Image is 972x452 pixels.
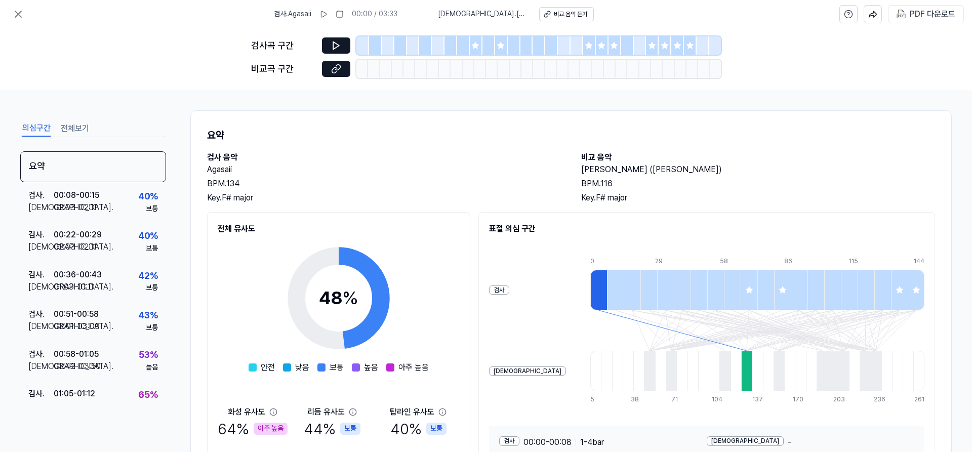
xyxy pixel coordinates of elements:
[631,395,641,404] div: 38
[54,388,95,400] div: 01:05 - 01:12
[20,151,166,182] div: 요약
[844,9,853,19] svg: help
[590,395,601,404] div: 5
[874,395,884,404] div: 236
[218,223,460,235] h2: 전체 유사도
[489,366,566,376] div: [DEMOGRAPHIC_DATA]
[54,269,102,281] div: 00:36 - 00:43
[54,308,99,320] div: 00:51 - 00:58
[28,201,54,214] div: [DEMOGRAPHIC_DATA] .
[319,284,358,312] div: 48
[28,308,54,320] div: 검사 .
[54,281,94,293] div: 01:03 - 01:11
[539,7,594,21] button: 비교 음악 듣기
[138,269,158,283] div: 42 %
[146,323,158,333] div: 보통
[390,406,434,418] div: 탑라인 유사도
[752,395,763,404] div: 137
[218,418,288,439] div: 64 %
[352,9,397,19] div: 00:00 / 03:33
[398,361,429,374] span: 아주 높음
[138,189,158,204] div: 40 %
[581,178,935,190] div: BPM. 116
[489,223,924,235] h2: 표절 의심 구간
[839,5,858,23] button: help
[342,287,358,309] span: %
[146,283,158,293] div: 보통
[28,241,54,253] div: [DEMOGRAPHIC_DATA] .
[54,360,101,373] div: 03:42 - 03:50
[489,285,509,295] div: 검사
[207,151,561,163] h2: 검사 음악
[28,360,54,373] div: [DEMOGRAPHIC_DATA] .
[655,257,672,266] div: 29
[28,189,54,201] div: 검사 .
[523,436,572,448] span: 00:00 - 00:08
[261,361,275,374] span: 안전
[54,189,99,201] div: 00:08 - 00:15
[914,395,924,404] div: 261
[146,204,158,214] div: 보통
[340,423,360,435] div: 보통
[390,418,447,439] div: 40 %
[330,361,344,374] span: 보통
[426,423,447,435] div: 보통
[28,269,54,281] div: 검사 .
[581,192,935,204] div: Key. F# major
[671,395,682,404] div: 71
[580,436,604,448] span: 1 - 4 bar
[28,388,54,400] div: 검사 .
[139,348,158,362] div: 53 %
[254,423,288,435] div: 아주 높음
[868,10,877,19] img: share
[784,257,801,266] div: 86
[897,10,906,19] img: PDF Download
[207,192,561,204] div: Key. F# major
[707,436,784,446] div: [DEMOGRAPHIC_DATA]
[138,229,158,243] div: 40 %
[590,257,607,266] div: 0
[554,10,587,19] div: 비교 음악 듣기
[207,127,935,143] h1: 요약
[849,257,866,266] div: 115
[54,241,97,253] div: 02:03 - 02:11
[364,361,378,374] span: 높음
[138,388,158,402] div: 65 %
[207,178,561,190] div: BPM. 134
[54,348,99,360] div: 00:58 - 01:05
[28,229,54,241] div: 검사 .
[54,201,97,214] div: 02:03 - 02:11
[712,395,722,404] div: 104
[28,320,54,333] div: [DEMOGRAPHIC_DATA] .
[251,62,316,76] div: 비교곡 구간
[499,436,519,446] div: 검사
[28,348,54,360] div: 검사 .
[138,308,158,323] div: 43 %
[438,9,527,19] span: [DEMOGRAPHIC_DATA] . [PERSON_NAME] ([PERSON_NAME])
[251,38,316,53] div: 검사곡 구간
[910,8,955,21] div: PDF 다운로드
[581,151,935,163] h2: 비교 음악
[304,418,360,439] div: 44 %
[146,362,158,373] div: 높음
[295,361,309,374] span: 낮음
[228,406,265,418] div: 화성 유사도
[793,395,803,404] div: 170
[54,229,102,241] div: 00:22 - 00:29
[895,6,957,23] button: PDF 다운로드
[207,163,561,176] h2: Agasaii
[581,163,935,176] h2: [PERSON_NAME] ([PERSON_NAME])
[22,120,51,137] button: 의심구간
[833,395,844,404] div: 203
[720,257,737,266] div: 58
[54,320,100,333] div: 03:01 - 03:09
[307,406,345,418] div: 리듬 유사도
[28,281,54,293] div: [DEMOGRAPHIC_DATA] .
[707,436,914,448] div: -
[61,120,89,137] button: 전체보기
[914,257,924,266] div: 144
[274,9,311,19] span: 검사 . Agasaii
[146,243,158,254] div: 보통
